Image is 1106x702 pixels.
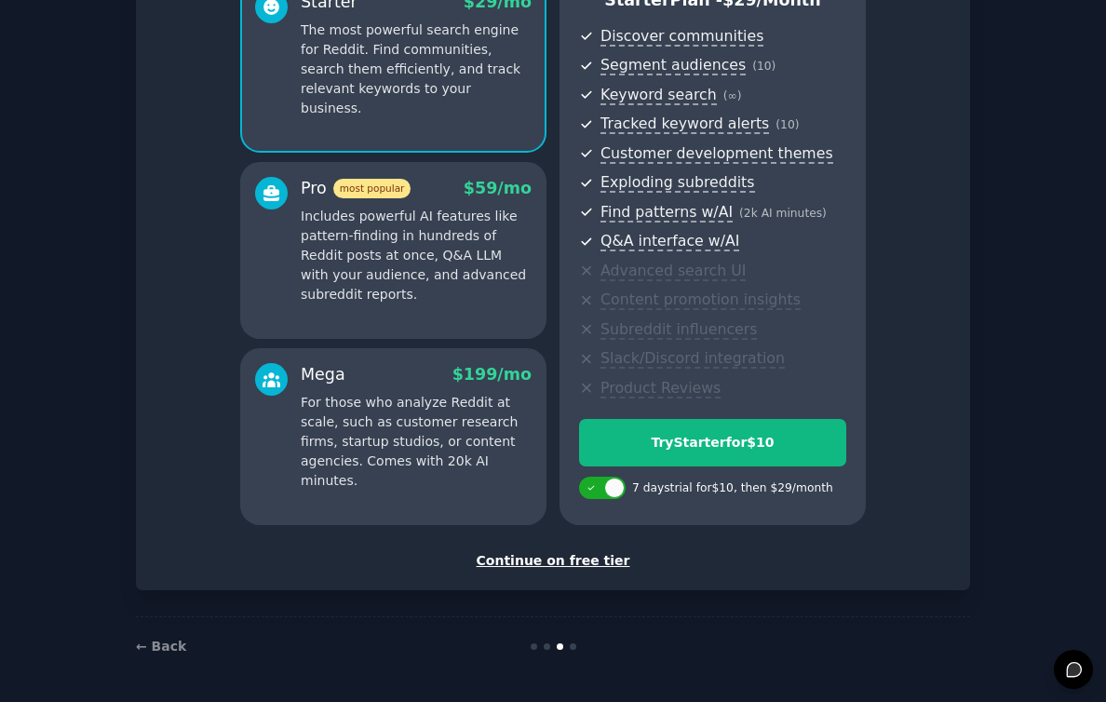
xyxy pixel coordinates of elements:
[776,118,799,131] span: ( 10 )
[580,433,845,452] div: Try Starter for $10
[301,393,532,491] p: For those who analyze Reddit at scale, such as customer research firms, startup studios, or conte...
[723,89,742,102] span: ( ∞ )
[600,379,721,398] span: Product Reviews
[301,207,532,304] p: Includes powerful AI features like pattern-finding in hundreds of Reddit posts at once, Q&A LLM w...
[301,177,411,200] div: Pro
[452,365,532,384] span: $ 199 /mo
[600,262,746,281] span: Advanced search UI
[301,20,532,118] p: The most powerful search engine for Reddit. Find communities, search them efficiently, and track ...
[739,207,827,220] span: ( 2k AI minutes )
[600,320,757,340] span: Subreddit influencers
[600,27,763,47] span: Discover communities
[600,144,833,164] span: Customer development themes
[600,349,785,369] span: Slack/Discord integration
[600,290,801,310] span: Content promotion insights
[600,86,717,105] span: Keyword search
[752,60,776,73] span: ( 10 )
[600,115,769,134] span: Tracked keyword alerts
[600,203,733,223] span: Find patterns w/AI
[301,363,345,386] div: Mega
[600,232,739,251] span: Q&A interface w/AI
[155,551,951,571] div: Continue on free tier
[600,56,746,75] span: Segment audiences
[600,173,754,193] span: Exploding subreddits
[333,179,411,198] span: most popular
[136,639,186,654] a: ← Back
[464,179,532,197] span: $ 59 /mo
[632,480,833,497] div: 7 days trial for $10 , then $ 29 /month
[579,419,846,466] button: TryStarterfor$10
